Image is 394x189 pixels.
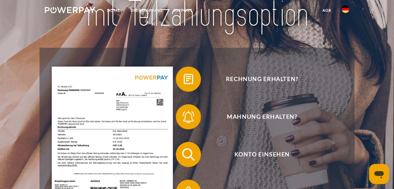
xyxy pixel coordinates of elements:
[181,109,196,125] img: qb_bell.svg
[176,142,339,167] button: Konto einsehen
[125,5,168,16] a: DIE RECHNUNG
[369,164,389,184] iframe: Schaltfläche zum Öffnen des Messaging-Fensters
[168,5,198,16] a: SUPPORT
[317,5,336,16] a: agb
[176,67,339,92] button: Rechnung erhalten?
[45,7,95,13] img: logo-powerpay-white.svg
[181,71,196,87] img: qb_bill.svg
[181,147,196,162] img: qb_search.svg
[185,104,339,129] span: Mahnung erhalten?
[102,5,125,16] a: Home
[185,67,339,92] span: Rechnung erhalten?
[185,142,339,167] span: Konto einsehen
[342,5,349,13] img: de
[176,104,339,129] button: Mahnung erhalten?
